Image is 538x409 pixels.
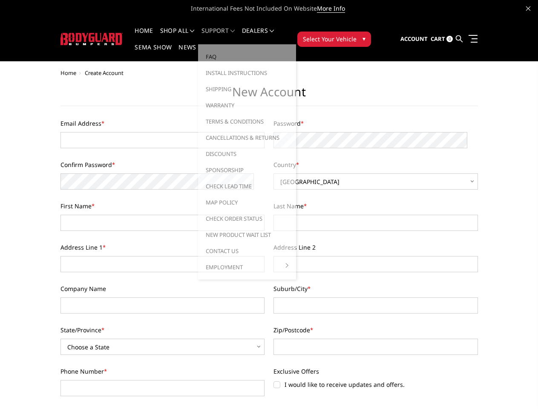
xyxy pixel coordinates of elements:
span: Select Your Vehicle [303,35,357,43]
a: Warranty [201,97,293,113]
a: Dealers [242,28,274,44]
a: Install Instructions [201,65,293,81]
a: Discounts [201,146,293,162]
a: Home [135,28,153,44]
label: Zip/Postcode [273,325,478,334]
a: SEMA Show [135,44,172,61]
span: ▾ [363,34,365,43]
a: shop all [160,28,195,44]
label: Address Line 1 [60,243,265,252]
span: Cart [431,35,445,43]
label: Confirm Password [60,160,265,169]
a: More Info [317,4,345,13]
a: MAP Policy [201,194,293,210]
label: I would like to receive updates and offers. [273,380,478,389]
label: Last Name [273,202,478,210]
a: Sponsorship [201,162,293,178]
span: 0 [446,36,453,42]
a: Employment [201,259,293,275]
button: Select Your Vehicle [297,32,371,47]
a: News [178,44,196,61]
a: Cancellations & Returns [201,130,293,146]
label: Exclusive Offers [273,367,478,376]
span: Create Account [85,69,124,77]
a: FAQ [201,49,293,65]
label: Suburb/City [273,284,478,293]
h1: New Account [60,85,478,106]
a: Contact Us [201,243,293,259]
span: Account [400,35,428,43]
img: BODYGUARD BUMPERS [60,33,123,45]
a: New Product Wait List [201,227,293,243]
label: Company Name [60,284,265,293]
a: Check Lead Time [201,178,293,194]
a: Cart 0 [431,28,453,51]
label: Country [273,160,478,169]
iframe: Chat Widget [495,368,538,409]
label: Email Address [60,119,265,128]
label: Address Line 2 [273,243,478,252]
label: Password [273,119,478,128]
a: Shipping [201,81,293,97]
a: Terms & Conditions [201,113,293,130]
label: Phone Number [60,367,265,376]
label: State/Province [60,325,265,334]
label: First Name [60,202,265,210]
a: Check Order Status [201,210,293,227]
a: Account [400,28,428,51]
a: Home [60,69,76,77]
a: Support [201,28,235,44]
